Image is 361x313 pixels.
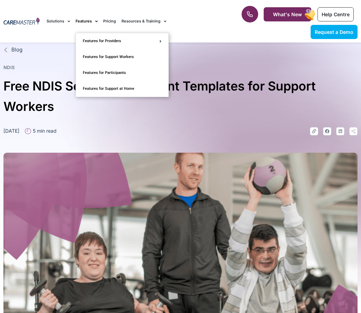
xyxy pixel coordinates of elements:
h1: Free NDIS Service Agreement Templates for Support Workers [3,76,358,117]
a: Features for Support at Home [76,81,168,97]
nav: Menu [47,10,230,33]
a: Pricing [103,10,116,33]
a: Resources & Training [121,10,166,33]
a: Blog [3,46,358,54]
span: What's New [273,11,302,17]
a: What's New [264,7,311,21]
time: [DATE] [3,128,19,134]
a: Features [76,10,98,33]
img: CareMaster Logo [3,17,40,25]
span: 5 min read [31,127,57,134]
ul: Features [76,33,169,97]
a: Features for Providers [76,33,168,49]
a: Features for Support Workers [76,49,168,65]
a: NDIS [3,65,15,70]
span: Request a Demo [315,29,353,35]
span: Help Centre [322,11,350,17]
a: Help Centre [318,7,354,21]
a: Features for Participants [76,65,168,81]
span: Blog [10,46,22,54]
a: Solutions [47,10,70,33]
a: Request a Demo [311,25,358,39]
